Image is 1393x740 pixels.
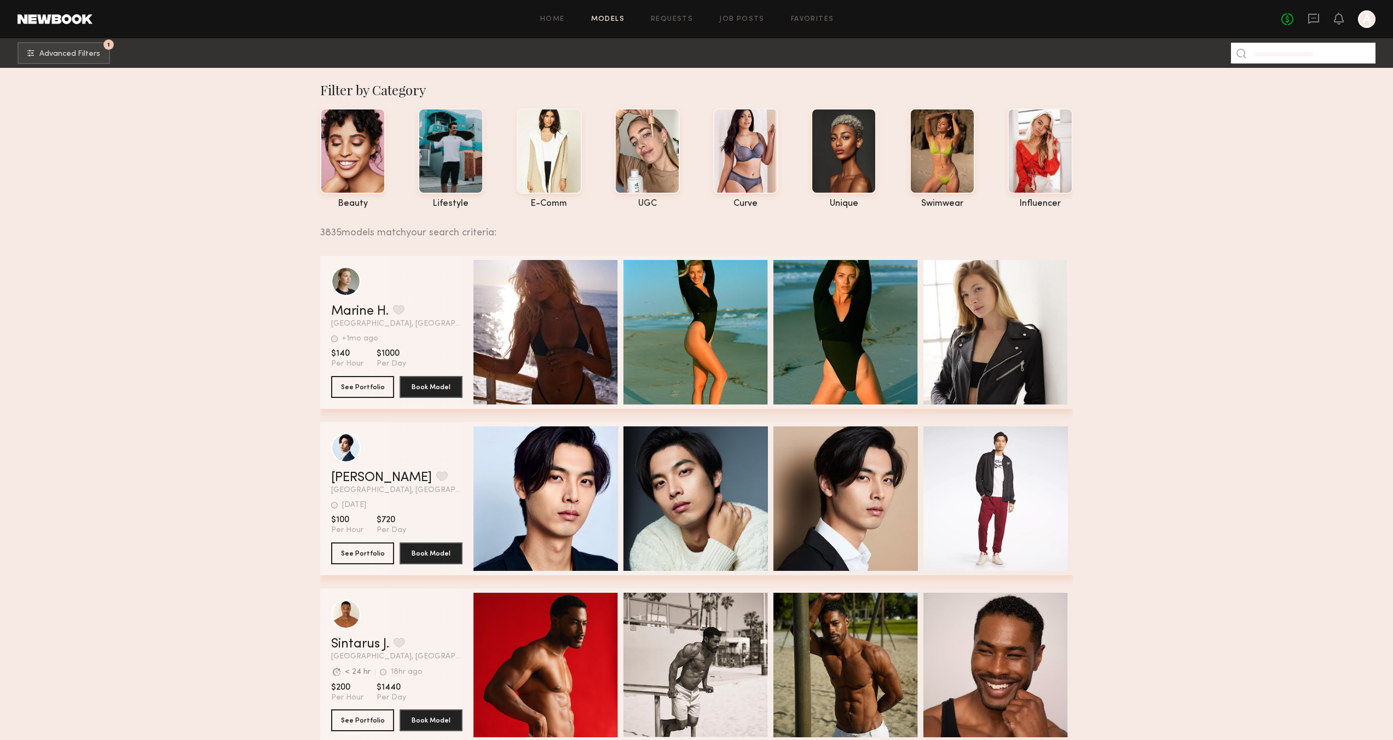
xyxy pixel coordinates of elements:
[377,359,406,369] span: Per Day
[377,348,406,359] span: $1000
[517,199,582,209] div: e-comm
[719,16,765,23] a: Job Posts
[331,653,463,661] span: [GEOGRAPHIC_DATA], [GEOGRAPHIC_DATA]
[540,16,565,23] a: Home
[107,42,110,47] span: 1
[320,81,1073,99] div: Filter by Category
[342,501,366,509] div: [DATE]
[331,525,363,535] span: Per Hour
[713,199,778,209] div: curve
[400,376,463,398] button: Book Model
[345,668,371,676] div: < 24 hr
[377,525,406,535] span: Per Day
[331,471,432,484] a: [PERSON_NAME]
[331,682,363,693] span: $200
[391,668,423,676] div: 18hr ago
[791,16,834,23] a: Favorites
[615,199,680,209] div: UGC
[1008,199,1073,209] div: influencer
[331,305,389,318] a: Marine H.
[331,514,363,525] span: $100
[910,199,975,209] div: swimwear
[418,199,483,209] div: lifestyle
[320,199,385,209] div: beauty
[18,42,110,64] button: 1Advanced Filters
[331,348,363,359] span: $140
[331,320,463,328] span: [GEOGRAPHIC_DATA], [GEOGRAPHIC_DATA]
[377,514,406,525] span: $720
[811,199,876,209] div: unique
[331,693,363,703] span: Per Hour
[591,16,625,23] a: Models
[342,335,378,343] div: +1mo ago
[400,542,463,564] button: Book Model
[331,376,394,398] button: See Portfolio
[377,682,406,693] span: $1440
[331,638,389,651] a: Sintarus J.
[331,542,394,564] button: See Portfolio
[331,709,394,731] button: See Portfolio
[331,359,363,369] span: Per Hour
[400,709,463,731] button: Book Model
[1358,10,1375,28] a: A
[320,215,1064,238] div: 3835 models match your search criteria:
[651,16,693,23] a: Requests
[331,487,463,494] span: [GEOGRAPHIC_DATA], [GEOGRAPHIC_DATA]
[39,50,100,58] span: Advanced Filters
[377,693,406,703] span: Per Day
